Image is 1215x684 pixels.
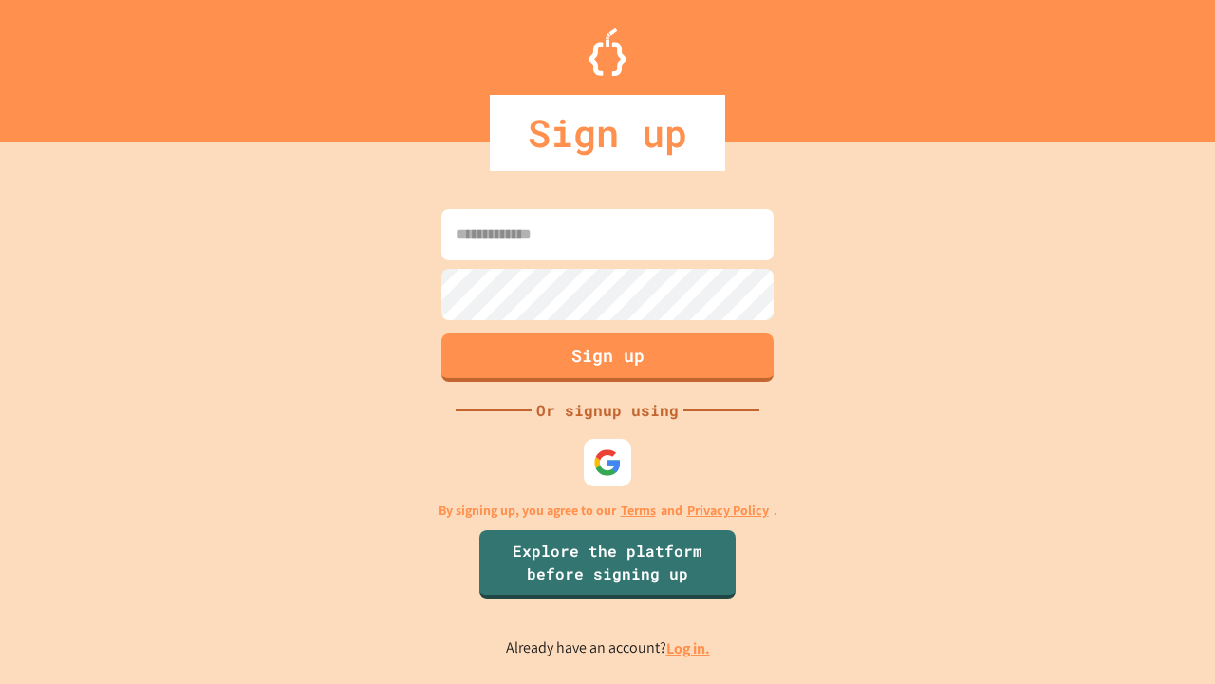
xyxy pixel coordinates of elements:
[687,501,769,521] a: Privacy Policy
[532,399,683,422] div: Or signup using
[506,636,710,660] p: Already have an account?
[1135,608,1196,665] iframe: chat widget
[621,501,656,521] a: Terms
[490,95,725,171] div: Sign up
[589,28,626,76] img: Logo.svg
[666,638,710,658] a: Log in.
[439,501,777,521] p: By signing up, you agree to our and .
[593,448,622,477] img: google-icon.svg
[1057,525,1196,606] iframe: chat widget
[441,333,774,382] button: Sign up
[479,530,736,598] a: Explore the platform before signing up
